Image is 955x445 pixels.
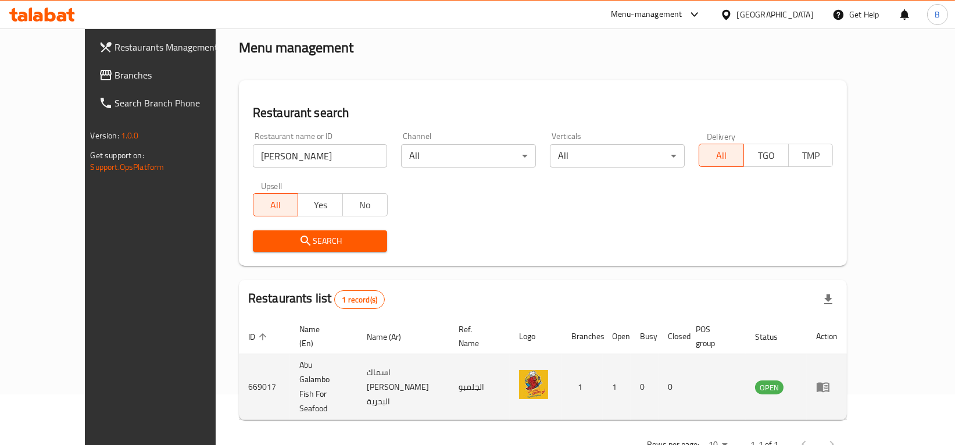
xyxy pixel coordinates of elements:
[115,96,235,110] span: Search Branch Phone
[91,128,119,143] span: Version:
[659,354,686,420] td: 0
[357,354,449,420] td: اسماك [PERSON_NAME] البحرية
[334,290,385,309] div: Total records count
[755,380,784,394] div: OPEN
[253,193,298,216] button: All
[807,319,847,354] th: Action
[248,290,385,309] h2: Restaurants list
[367,330,416,344] span: Name (Ar)
[239,354,290,420] td: 669017
[248,330,270,344] span: ID
[459,322,496,350] span: Ref. Name
[749,147,784,164] span: TGO
[121,128,139,143] span: 1.0.0
[298,193,343,216] button: Yes
[90,89,244,117] a: Search Branch Phone
[115,68,235,82] span: Branches
[755,381,784,394] span: OPEN
[793,147,829,164] span: TMP
[550,144,685,168] div: All
[611,8,682,22] div: Menu-management
[449,354,510,420] td: الجلمبو
[261,181,282,190] label: Upsell
[743,144,789,167] button: TGO
[603,319,631,354] th: Open
[519,370,548,399] img: Abu Galambo Fish For Seafood
[603,354,631,420] td: 1
[659,319,686,354] th: Closed
[90,33,244,61] a: Restaurants Management
[562,319,603,354] th: Branches
[707,132,736,140] label: Delivery
[631,319,659,354] th: Busy
[239,319,847,420] table: enhanced table
[115,40,235,54] span: Restaurants Management
[562,354,603,420] td: 1
[814,286,842,314] div: Export file
[342,193,388,216] button: No
[258,197,294,213] span: All
[788,144,834,167] button: TMP
[335,294,384,305] span: 1 record(s)
[253,230,388,252] button: Search
[631,354,659,420] td: 0
[253,144,388,168] input: Search for restaurant name or ID..
[239,38,353,57] h2: Menu management
[704,147,739,164] span: All
[290,354,357,420] td: Abu Galambo Fish For Seafood
[401,144,536,168] div: All
[91,148,144,163] span: Get support on:
[935,8,940,21] span: B
[253,104,834,122] h2: Restaurant search
[737,8,814,21] div: [GEOGRAPHIC_DATA]
[91,159,164,175] a: Support.OpsPlatform
[696,322,732,350] span: POS group
[348,197,383,213] span: No
[699,144,744,167] button: All
[303,197,338,213] span: Yes
[262,234,378,248] span: Search
[510,319,562,354] th: Logo
[299,322,344,350] span: Name (En)
[90,61,244,89] a: Branches
[755,330,793,344] span: Status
